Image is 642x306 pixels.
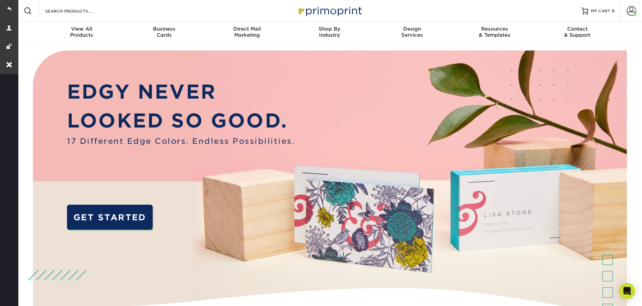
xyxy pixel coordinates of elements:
[288,22,371,44] a: Shop ByIndustry
[67,78,295,106] p: EDGY NEVER
[123,22,206,44] a: BusinessCards
[45,7,111,15] input: SEARCH PRODUCTS.....
[40,22,123,44] a: View AllProducts
[536,26,619,38] div: & Support
[453,26,536,38] div: & Templates
[40,26,123,32] span: View All
[453,26,536,32] span: Resources
[67,135,295,147] span: 17 Different Edge Colors. Endless Possibilities.
[123,26,206,38] div: Cards
[67,205,153,230] a: GET STARTED
[123,26,206,32] span: Business
[288,26,371,32] span: Shop By
[371,22,453,44] a: DesignServices
[371,26,453,38] div: Services
[206,26,288,38] div: Marketing
[206,22,288,44] a: Direct MailMarketing
[295,3,364,18] img: Primoprint
[591,8,610,14] span: MY CART
[371,26,453,32] span: Design
[67,106,295,135] p: LOOKED SO GOOD.
[206,26,288,32] span: Direct Mail
[612,8,615,13] span: 0
[40,26,123,38] div: Products
[619,283,635,299] div: Open Intercom Messenger
[288,26,371,38] div: Industry
[453,22,536,44] a: Resources& Templates
[536,22,619,44] a: Contact& Support
[536,26,619,32] span: Contact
